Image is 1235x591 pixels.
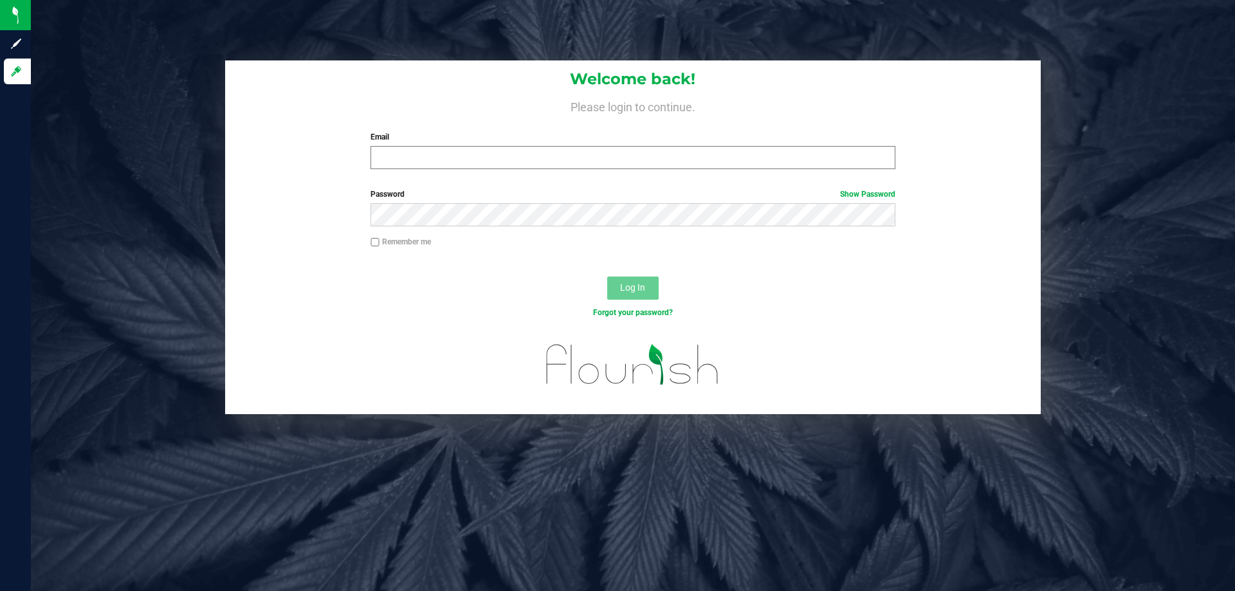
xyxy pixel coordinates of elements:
[225,98,1041,113] h4: Please login to continue.
[10,65,23,78] inline-svg: Log in
[607,277,659,300] button: Log In
[531,332,735,397] img: flourish_logo.svg
[370,131,895,143] label: Email
[840,190,895,199] a: Show Password
[620,282,645,293] span: Log In
[225,71,1041,87] h1: Welcome back!
[593,308,673,317] a: Forgot your password?
[370,236,431,248] label: Remember me
[10,37,23,50] inline-svg: Sign up
[370,190,405,199] span: Password
[370,238,380,247] input: Remember me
